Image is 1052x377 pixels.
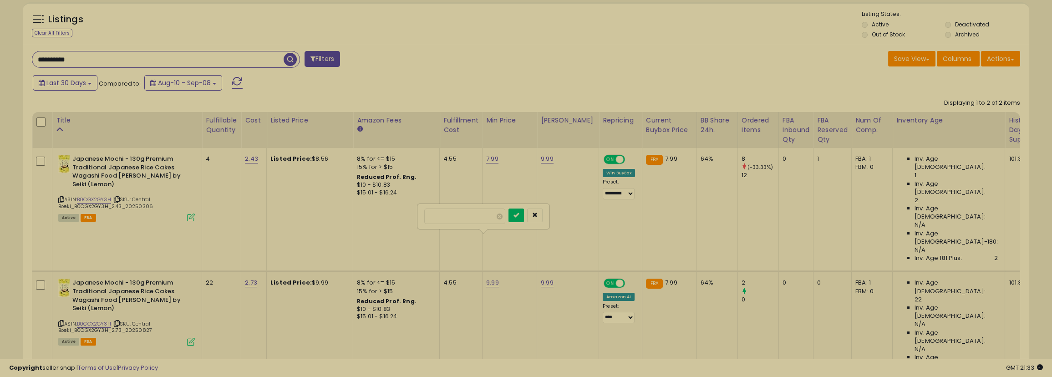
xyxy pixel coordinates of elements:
[817,116,848,144] div: FBA Reserved Qty
[605,280,616,287] span: ON
[646,279,663,289] small: FBA
[624,156,638,163] span: OFF
[915,295,922,304] span: 22
[144,75,222,91] button: Aug-10 - Sep-08
[357,116,436,125] div: Amazon Fees
[915,329,998,345] span: Inv. Age [DEMOGRAPHIC_DATA]:
[915,304,998,320] span: Inv. Age [DEMOGRAPHIC_DATA]:
[78,363,117,372] a: Terms of Use
[357,313,432,321] div: $15.01 - $16.24
[742,279,778,287] div: 2
[624,280,638,287] span: OFF
[981,51,1020,66] button: Actions
[817,279,844,287] div: 0
[270,278,312,287] b: Listed Price:
[915,180,998,196] span: Inv. Age [DEMOGRAPHIC_DATA]:
[742,171,778,179] div: 12
[72,279,183,315] b: Japanese Mochi - 130g Premium Traditional Japanese Rice Cakes Wagashi Food [PERSON_NAME] by Seiki...
[855,279,885,287] div: FBA: 1
[646,116,693,135] div: Current Buybox Price
[1009,279,1039,287] div: 101.30
[915,155,998,171] span: Inv. Age [DEMOGRAPHIC_DATA]:
[665,278,677,287] span: 7.99
[1009,155,1039,163] div: 101.30
[646,155,663,165] small: FBA
[305,51,340,67] button: Filters
[32,29,72,37] div: Clear All Filters
[955,31,980,38] label: Archived
[206,116,237,135] div: Fulfillable Quantity
[58,338,79,346] span: All listings currently available for purchase on Amazon
[357,287,432,295] div: 15% for > $15
[486,154,498,163] a: 7.99
[77,196,111,204] a: B0CGX2GY3H
[46,78,86,87] span: Last 30 Days
[270,279,346,287] div: $9.99
[915,229,998,246] span: Inv. Age [DEMOGRAPHIC_DATA]-180:
[855,287,885,295] div: FBM: 0
[943,54,971,63] span: Columns
[603,293,635,301] div: Amazon AI
[443,155,475,163] div: 4.55
[783,155,807,163] div: 0
[541,278,554,287] a: 9.99
[915,254,962,262] span: Inv. Age 181 Plus:
[48,13,83,26] h5: Listings
[81,338,96,346] span: FBA
[245,154,258,163] a: 2.43
[603,179,635,199] div: Preset:
[915,279,998,295] span: Inv. Age [DEMOGRAPHIC_DATA]:
[118,363,158,372] a: Privacy Policy
[77,320,111,328] a: B0CGX2GY3H
[603,116,638,125] div: Repricing
[357,279,432,287] div: 8% for <= $15
[357,125,362,133] small: Amazon Fees.
[915,196,918,204] span: 2
[357,181,432,189] div: $10 - $10.83
[955,20,989,28] label: Deactivated
[1009,116,1042,144] div: Historical Days Of Supply
[245,116,263,125] div: Cost
[937,51,980,66] button: Columns
[701,279,731,287] div: 64%
[158,78,211,87] span: Aug-10 - Sep-08
[443,116,478,135] div: Fulfillment Cost
[888,51,935,66] button: Save View
[270,154,312,163] b: Listed Price:
[855,163,885,171] div: FBM: 0
[56,116,198,125] div: Title
[783,279,807,287] div: 0
[206,279,234,287] div: 22
[783,116,810,144] div: FBA inbound Qty
[944,99,1020,107] div: Displaying 1 to 2 of 2 items
[99,79,141,88] span: Compared to:
[701,116,734,135] div: BB Share 24h.
[915,204,998,221] span: Inv. Age [DEMOGRAPHIC_DATA]:
[72,155,183,191] b: Japanese Mochi - 130g Premium Traditional Japanese Rice Cakes Wagashi Food [PERSON_NAME] by Seiki...
[58,320,152,334] span: | SKU: Central Boeki_B0CGX2GY3H_2.73_20250827
[357,306,432,313] div: $10 - $10.83
[701,155,731,163] div: 64%
[541,154,554,163] a: 9.99
[872,20,889,28] label: Active
[357,163,432,171] div: 15% for > $15
[58,196,153,209] span: | SKU: Central Boeki_B0CGX2GY3H_2.43_20250306
[915,246,925,254] span: N/A
[443,279,475,287] div: 4.55
[58,214,79,222] span: All listings currently available for purchase on Amazon
[58,155,195,220] div: ASIN:
[742,295,778,304] div: 0
[58,155,70,173] img: 41VJh1La1DL._SL40_.jpg
[742,155,778,163] div: 8
[855,116,889,135] div: Num of Comp.
[357,173,417,181] b: Reduced Prof. Rng.
[270,116,349,125] div: Listed Price
[915,171,916,179] span: 1
[245,278,257,287] a: 2.73
[747,163,773,171] small: (-33.33%)
[58,279,195,344] div: ASIN:
[994,254,998,262] span: 2
[541,116,595,125] div: [PERSON_NAME]
[915,221,925,229] span: N/A
[270,155,346,163] div: $8.56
